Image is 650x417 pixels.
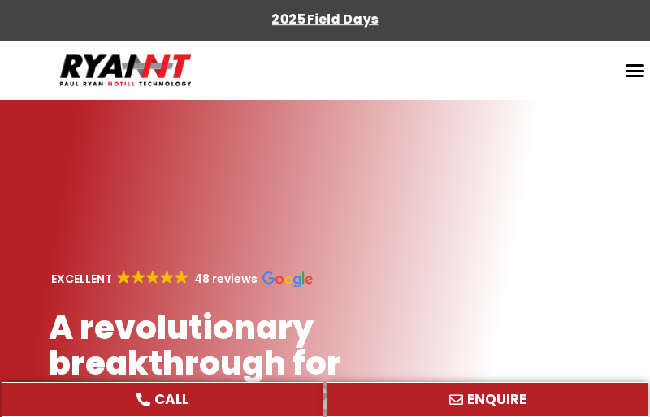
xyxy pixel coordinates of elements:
[51,271,112,287] strong: EXCELLENT
[49,271,313,287] a: EXCELLENT GoogleGoogleGoogleGoogleGoogle 48 reviews Google
[146,271,160,285] img: Google
[194,271,258,287] strong: 48 reviews
[327,382,648,417] a: ENQUIRE
[160,271,174,285] img: Google
[467,393,526,406] span: ENQUIRE
[272,11,379,28] a: 2025 Field Days
[2,382,323,417] a: CALL
[175,271,188,285] img: Google
[262,271,313,288] img: Google
[117,271,131,285] img: Google
[57,49,195,92] img: Ryan NT logo
[132,271,145,285] img: Google
[272,10,379,28] strong: 2025 Field Days
[154,393,188,406] span: CALL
